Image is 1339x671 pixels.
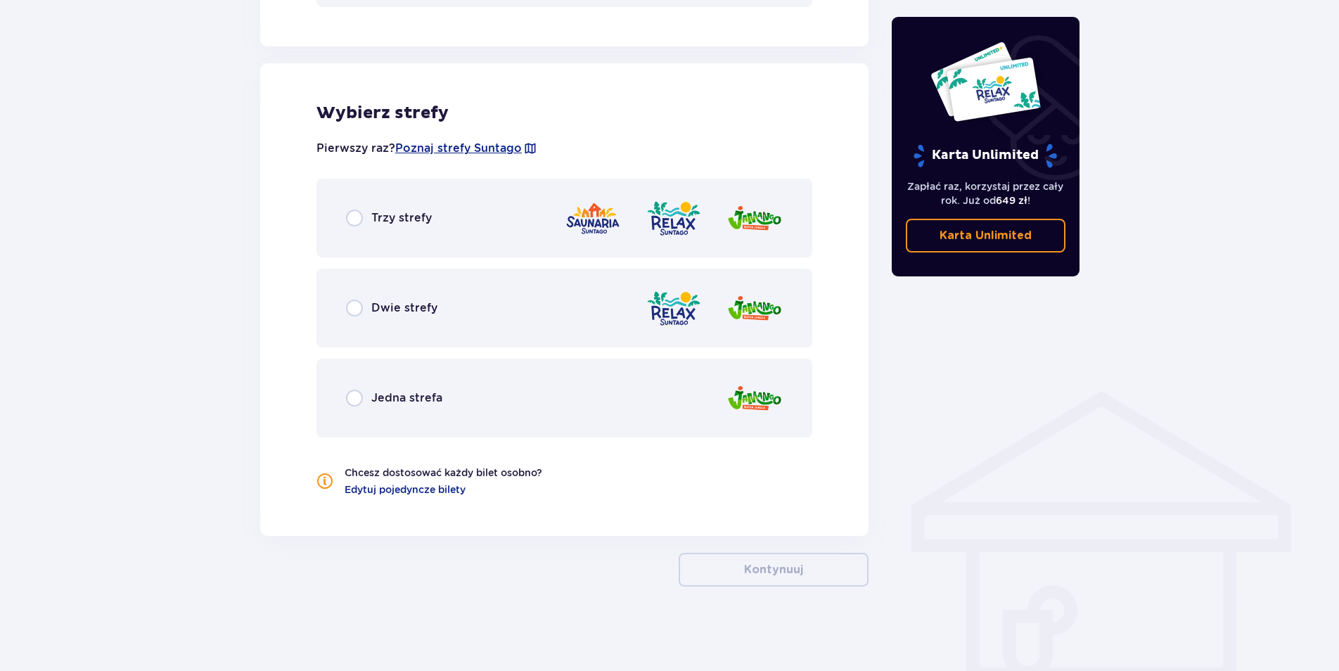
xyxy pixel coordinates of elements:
p: Karta Unlimited [940,228,1032,243]
span: 649 zł [996,195,1027,206]
img: Jamango [726,198,783,238]
span: Dwie strefy [371,300,437,316]
button: Kontynuuj [679,553,869,587]
img: Jamango [726,288,783,328]
img: Dwie karty całoroczne do Suntago z napisem 'UNLIMITED RELAX', na białym tle z tropikalnymi liśćmi... [930,41,1042,122]
img: Jamango [726,378,783,418]
a: Karta Unlimited [906,219,1066,253]
span: Trzy strefy [371,210,432,226]
h2: Wybierz strefy [316,103,812,124]
img: Relax [646,198,702,238]
p: Pierwszy raz? [316,141,537,156]
a: Edytuj pojedyncze bilety [345,483,466,497]
p: Zapłać raz, korzystaj przez cały rok. Już od ! [906,179,1066,207]
p: Karta Unlimited [912,143,1058,168]
p: Kontynuuj [744,562,803,577]
p: Chcesz dostosować każdy bilet osobno? [345,466,542,480]
img: Relax [646,288,702,328]
a: Poznaj strefy Suntago [395,141,522,156]
img: Saunaria [565,198,621,238]
span: Jedna strefa [371,390,442,406]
